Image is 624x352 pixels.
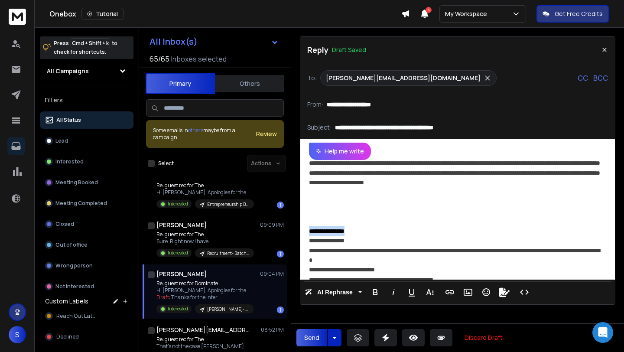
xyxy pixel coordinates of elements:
p: Recruitment- Batch #1 [207,250,249,257]
p: That's not the case [PERSON_NAME] [156,343,260,350]
p: Interested [168,306,188,312]
p: Re: guest rec for The [156,336,260,343]
span: Draft: [156,293,170,301]
button: All Campaigns [40,62,133,80]
p: BCC [593,73,608,83]
p: Hi [PERSON_NAME], Apologies for the [156,287,254,294]
button: All Status [40,111,133,129]
p: My Workspace [445,10,491,18]
div: 1 [277,251,284,257]
h3: Filters [40,94,133,106]
button: More Text [422,284,438,301]
p: CC [578,73,588,83]
button: Bold (⌘B) [367,284,383,301]
h1: [PERSON_NAME][EMAIL_ADDRESS][DOMAIN_NAME] [156,326,252,334]
p: Press to check for shortcuts. [54,39,117,56]
button: Get Free Credits [536,5,609,23]
h3: Custom Labels [45,297,88,306]
p: To: [307,74,317,82]
span: Declined [56,333,79,340]
button: Out of office [40,236,133,254]
div: 1 [277,202,284,209]
p: Reply [307,44,328,56]
p: Interested [168,201,188,207]
button: Meeting Completed [40,195,133,212]
button: Primary [146,73,215,94]
button: Interested [40,153,133,170]
button: Tutorial [81,8,123,20]
p: Out of office [55,241,88,248]
button: Wrong person [40,257,133,274]
div: Some emails in maybe from a campaign [153,127,256,141]
h3: Inboxes selected [171,54,227,64]
h1: All Campaigns [47,67,89,75]
p: Sure. Right now I have [156,238,254,245]
button: Italic (⌘I) [385,284,402,301]
button: AI Rephrase [303,284,364,301]
p: From: [307,100,323,109]
span: AI Rephrase [315,289,354,296]
p: [PERSON_NAME][EMAIL_ADDRESS][DOMAIN_NAME] [326,74,481,82]
button: Reach Out Later [40,307,133,325]
span: Thanks for the inter ... [171,293,221,301]
h1: [PERSON_NAME] [156,270,207,278]
p: 08:52 PM [261,326,284,333]
span: 65 / 65 [149,54,169,64]
button: S [9,326,26,343]
button: Code View [516,284,533,301]
p: Wrong person [55,262,93,269]
p: Hi [PERSON_NAME], Apologies for the [156,189,254,196]
p: Entrepreneurship Batch #15 [207,201,249,208]
button: All Inbox(s) [143,33,286,50]
button: Others [215,74,284,93]
p: Lead [55,137,68,144]
p: All Status [56,117,81,124]
span: Cmd + Shift + k [71,38,110,48]
span: 6 [426,7,432,13]
button: Not Interested [40,278,133,295]
p: [PERSON_NAME]- Batch #2 [207,306,249,313]
button: Signature [496,284,513,301]
p: 09:09 PM [260,222,284,228]
button: Discard Draft [458,329,510,346]
button: Underline (⌘U) [403,284,420,301]
button: Help me write [309,143,371,160]
button: Lead [40,132,133,150]
span: Reach Out Later [56,313,97,319]
button: Send [296,329,327,346]
p: Interested [168,250,188,256]
div: 1 [277,306,284,313]
span: others [188,127,203,134]
button: Meeting Booked [40,174,133,191]
p: Subject: [307,123,331,132]
p: Re: guest rec for Dominate [156,280,254,287]
p: Interested [55,158,84,165]
div: Open Intercom Messenger [592,322,613,343]
button: Insert Image (⌘P) [460,284,476,301]
p: Re: guest rec for The [156,231,254,238]
p: Meeting Completed [55,200,107,207]
label: Select [158,160,174,167]
button: Insert Link (⌘K) [442,284,458,301]
div: Onebox [49,8,401,20]
p: Get Free Credits [555,10,603,18]
button: Declined [40,328,133,345]
p: Not Interested [55,283,94,290]
button: Closed [40,215,133,233]
p: Meeting Booked [55,179,98,186]
p: Re: guest rec for The [156,182,254,189]
button: Emoticons [478,284,494,301]
p: 09:04 PM [260,271,284,277]
button: Review [256,130,277,138]
p: Draft Saved [332,46,366,54]
h1: All Inbox(s) [149,37,198,46]
p: Closed [55,221,74,228]
h1: [PERSON_NAME] [156,221,207,229]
